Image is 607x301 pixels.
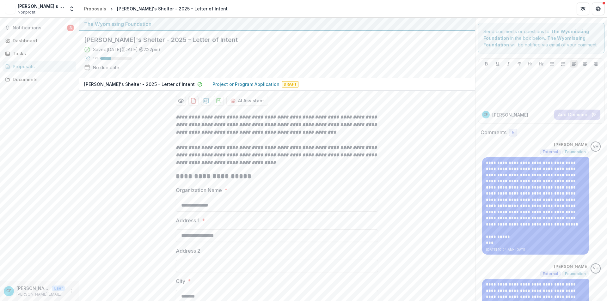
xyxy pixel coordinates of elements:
[82,4,230,13] nav: breadcrumb
[543,150,558,154] span: External
[18,9,35,15] span: Nonprofit
[5,4,15,14] img: Mary's Shelter
[282,81,298,87] span: Draft
[543,272,558,276] span: External
[565,150,586,154] span: Foundation
[67,287,75,295] button: More
[176,217,199,224] p: Address 1
[554,141,589,148] p: [PERSON_NAME]
[526,60,534,68] button: Heading 1
[516,60,523,68] button: Strike
[16,292,65,297] p: [PERSON_NAME][EMAIL_ADDRESS][DOMAIN_NAME]
[3,23,76,33] button: Notifications3
[84,20,470,28] div: The Wyomissing Foundation
[52,286,65,291] p: User
[554,110,600,120] button: Add Comment
[593,145,598,149] div: Valeri Harteg
[93,56,98,61] p: 33 %
[3,48,76,59] a: Tasks
[565,272,586,276] span: Foundation
[570,60,578,68] button: Align Left
[577,3,589,15] button: Partners
[93,46,160,53] div: Saved [DATE] ( [DATE] @ 2:22pm )
[201,96,211,106] button: download-proposal
[484,113,488,116] div: Chris Folk
[492,111,528,118] p: [PERSON_NAME]
[214,96,224,106] button: download-proposal
[188,96,199,106] button: download-proposal
[212,81,279,87] p: Project or Program Application
[548,60,556,68] button: Bullet List
[84,81,195,87] p: [PERSON_NAME]'s Shelter - 2025 - Letter of Intent
[481,129,506,135] h2: Comments
[6,289,11,293] div: Chris Folk
[3,74,76,85] a: Documents
[13,63,71,70] div: Proposals
[593,266,598,270] div: Valeri Harteg
[3,35,76,46] a: Dashboard
[93,64,119,71] div: No due date
[117,5,228,12] div: [PERSON_NAME]'s Shelter - 2025 - Letter of Intent
[18,3,65,9] div: [PERSON_NAME]'s Shelter
[581,60,589,68] button: Align Center
[176,96,186,106] button: Preview fbcc8d16-cf06-4140-ad95-ee2e18581008-1.pdf
[226,96,268,106] button: AI Assistant
[505,60,512,68] button: Italicize
[554,263,589,270] p: [PERSON_NAME]
[82,4,109,13] a: Proposals
[176,186,222,194] p: Organization Name
[176,247,200,255] p: Address 2
[592,3,604,15] button: Get Help
[176,277,185,285] p: City
[486,247,585,252] p: [DATE] 10:04 AM • [DATE]
[478,23,605,53] div: Send comments or questions to in the box below. will be notified via email of your comment.
[13,37,71,44] div: Dashboard
[13,25,67,31] span: Notifications
[3,61,76,72] a: Proposals
[13,50,71,57] div: Tasks
[16,285,49,292] p: [PERSON_NAME]
[84,36,460,44] h2: [PERSON_NAME]'s Shelter - 2025 - Letter of Intent
[494,60,501,68] button: Underline
[537,60,545,68] button: Heading 2
[483,60,490,68] button: Bold
[84,5,106,12] div: Proposals
[559,60,567,68] button: Ordered List
[67,25,74,31] span: 3
[67,3,76,15] button: Open entity switcher
[592,60,599,68] button: Align Right
[13,76,71,83] div: Documents
[512,130,514,135] span: 5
